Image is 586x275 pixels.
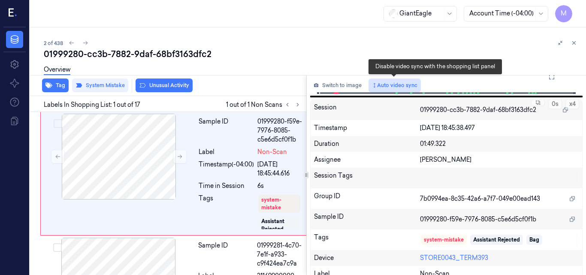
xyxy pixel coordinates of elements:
button: x4 [565,99,579,109]
div: Group ID [314,192,420,205]
div: 01:49.322 [420,139,579,148]
div: Sample ID [199,117,254,144]
div: Label [199,148,254,157]
div: Time in Session [199,181,254,190]
div: Assistant Rejected [473,236,520,244]
button: M [555,5,572,22]
div: STORE0043_TERM393 [420,254,579,263]
div: Assignee [314,155,420,164]
button: Unusual Activity [136,79,193,92]
div: Sample ID [314,212,420,226]
button: Switch to image [310,79,365,92]
div: Session [314,103,420,117]
div: Tags [199,194,254,230]
div: Bag [529,236,539,244]
div: [DATE] 18:45:38.497 [420,124,579,133]
div: Sample ID [198,241,254,268]
div: Duration [314,139,420,148]
div: 01999280-cc3b-7882-9daf-68bf3163dfc2 [44,48,579,60]
span: 01999280-f59e-7976-8085-c5e6d5cf0f1b [420,215,536,224]
div: Assistant Rejected [261,218,297,233]
button: Tag [42,79,69,92]
button: Select row [53,243,62,252]
div: Device [314,254,420,263]
div: Timestamp (-04:00) [199,160,254,178]
span: 1 out of 1 Non Scans [226,100,303,110]
div: Timestamp [314,124,420,133]
span: 2 of 438 [44,39,63,47]
div: Tags [314,233,420,247]
span: Labels In Shopping List: 1 out of 17 [44,100,140,109]
div: 6s [257,181,304,190]
div: [DATE] 18:45:44.616 [257,160,304,178]
span: 7b0994ea-8c35-42a6-a7f7-049e00ead143 [420,194,540,203]
div: [PERSON_NAME] [420,155,579,164]
div: system-mistake [424,236,464,244]
a: Overview [44,65,70,75]
div: 01999281-4c70-7e1f-a933-c9f424ea7c9a [257,241,305,268]
div: system-mistake [261,196,297,212]
div: 01999280-f59e-7976-8085-c5e6d5cf0f1b [257,117,304,144]
button: 0s [548,99,562,109]
span: Non-Scan [257,148,287,157]
button: Auto video sync [369,79,421,92]
span: 01999280-cc3b-7882-9daf-68bf3163dfc2 [420,106,536,115]
button: System Mistake [72,79,128,92]
div: Session Tags [314,171,420,185]
button: Select row [54,119,62,128]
